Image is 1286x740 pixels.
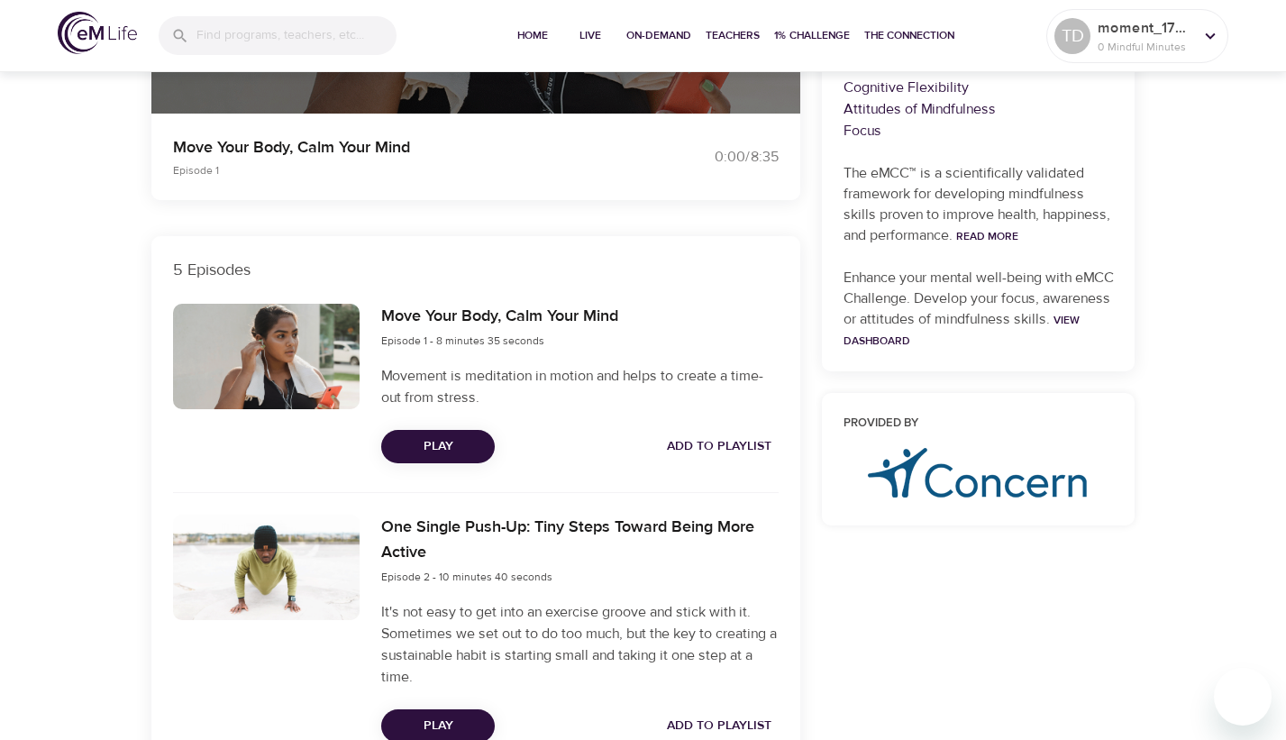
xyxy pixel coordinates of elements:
[569,26,612,45] span: Live
[844,415,1114,434] h6: Provided by
[1214,668,1272,726] iframe: Button to launch messaging window
[956,229,1018,243] a: Read More
[667,715,771,737] span: Add to Playlist
[511,26,554,45] span: Home
[381,365,778,408] p: Movement is meditation in motion and helps to create a time-out from stress.
[626,26,691,45] span: On-Demand
[844,163,1114,246] p: The eMCC™ is a scientifically validated framework for developing mindfulness skills proven to imp...
[844,120,1114,142] p: Focus
[868,448,1088,498] img: concern-logo%20%281%29.png
[844,77,1114,98] p: Cognitive Flexibility
[844,268,1114,351] p: Enhance your mental well-being with eMCC Challenge. Develop your focus, awareness or attitudes of...
[396,435,480,458] span: Play
[381,430,495,463] button: Play
[1054,18,1090,54] div: TD
[844,313,1080,348] a: View Dashboard
[774,26,850,45] span: 1% Challenge
[381,601,778,688] p: It's not easy to get into an exercise groove and stick with it. Sometimes we set out to do too mu...
[173,135,622,160] p: Move Your Body, Calm Your Mind
[381,304,618,330] h6: Move Your Body, Calm Your Mind
[381,515,778,567] h6: One Single Push-Up: Tiny Steps Toward Being More Active
[660,430,779,463] button: Add to Playlist
[1098,17,1193,39] p: moment_1756393310
[643,147,779,168] div: 0:00 / 8:35
[381,333,544,348] span: Episode 1 - 8 minutes 35 seconds
[196,16,397,55] input: Find programs, teachers, etc...
[844,98,1114,120] p: Attitudes of Mindfulness
[173,162,622,178] p: Episode 1
[381,570,552,584] span: Episode 2 - 10 minutes 40 seconds
[58,12,137,54] img: logo
[1098,39,1193,55] p: 0 Mindful Minutes
[173,258,779,282] p: 5 Episodes
[396,715,480,737] span: Play
[864,26,954,45] span: The Connection
[706,26,760,45] span: Teachers
[667,435,771,458] span: Add to Playlist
